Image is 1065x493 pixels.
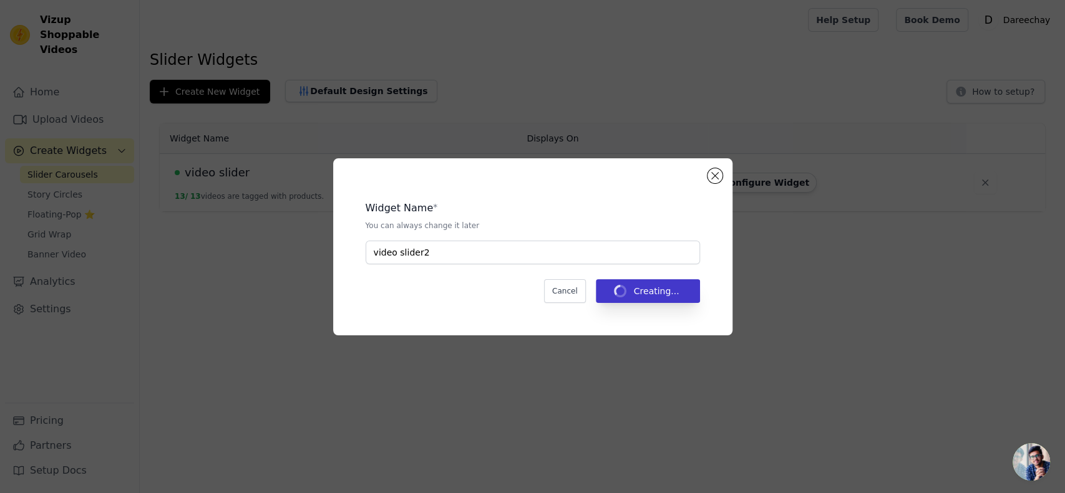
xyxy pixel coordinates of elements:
[366,201,434,216] legend: Widget Name
[1013,443,1050,481] div: Open chat
[708,168,722,183] button: Close modal
[366,221,700,231] p: You can always change it later
[596,279,700,303] button: Creating...
[544,279,586,303] button: Cancel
